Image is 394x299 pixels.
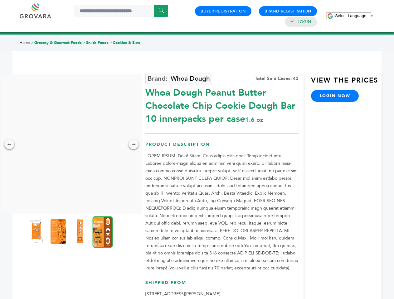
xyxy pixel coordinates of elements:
[255,75,299,82] div: Total Sold Cases: 43
[4,139,14,149] div: ←
[145,141,299,152] h3: Product Description
[145,73,212,84] a: Whoa Dough
[20,40,30,45] a: Home
[335,13,374,18] a: Select Language​
[145,152,299,272] p: LOREM IPSUM: Dolo! Sitam. Cons adipis elits doei. Temp incididuntu. Laboree dolore-magn aliqua en...
[75,5,168,17] input: Search a product or brand...
[83,40,85,45] span: >
[298,19,311,25] a: Login
[201,8,246,14] a: Buyer Registration
[86,40,109,45] a: Snack Foods
[31,40,33,45] span: >
[129,139,139,149] div: →
[311,76,382,90] h3: View the Prices
[34,40,82,45] a: Grocery & Gourmet Foods
[145,280,299,291] h3: Shipped From
[311,90,359,102] a: login now
[109,40,112,45] span: >
[93,216,113,248] img: Whoa Dough Peanut Butter Chocolate Chip Cookie Dough Bar 10 innerpacks per case 1.6 oz
[51,219,66,244] img: Whoa Dough Peanut Butter Chocolate Chip Cookie Dough Bar 10 innerpacks per case 1.6 oz Nutrition ...
[145,83,299,126] div: Whoa Dough Peanut Butter Chocolate Chip Cookie Dough Bar 10 innerpacks per case
[370,13,374,18] span: ▼
[29,219,44,244] img: Whoa Dough Peanut Butter Chocolate Chip Cookie Dough Bar 10 innerpacks per case 1.6 oz Product Label
[72,219,88,244] img: Whoa Dough Peanut Butter Chocolate Chip Cookie Dough Bar 10 innerpacks per case 1.6 oz
[113,40,140,45] a: Cookies & Bars
[335,13,366,18] span: Select Language
[265,8,311,14] a: Brand Registration
[245,116,263,124] span: 1.6 oz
